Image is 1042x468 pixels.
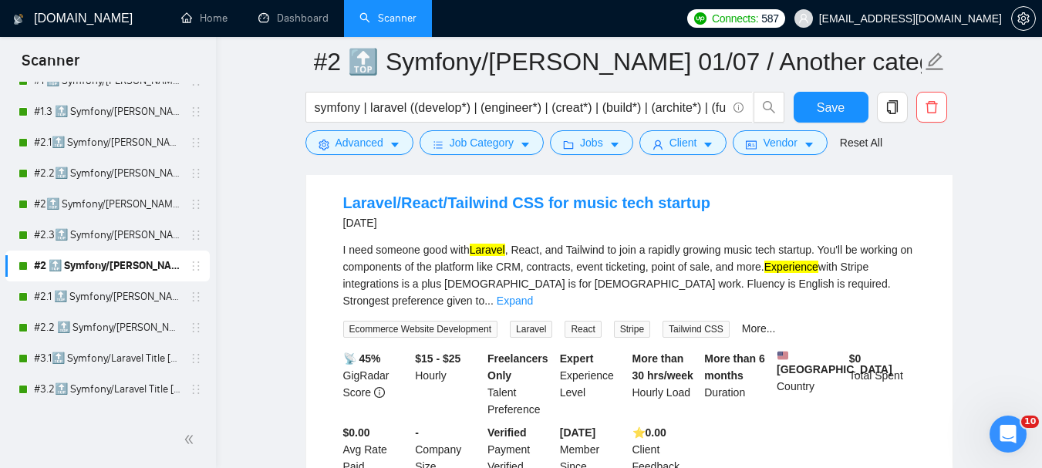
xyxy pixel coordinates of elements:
[632,352,693,382] b: More than 30 hrs/week
[487,352,548,382] b: Freelancers Only
[609,139,620,150] span: caret-down
[669,134,697,151] span: Client
[34,343,180,374] a: #3.1🔝 Symfony/Laravel Title [PERSON_NAME] 15/04 CoverLetter changed
[746,139,757,150] span: idcard
[34,189,180,220] a: #2🔝 Symfony/[PERSON_NAME] 28/06 & 01/07 CoverLetter changed+10/07 P.S. added
[420,130,544,155] button: barsJob Categorycaret-down
[190,322,202,334] span: holder
[343,214,710,232] div: [DATE]
[415,352,460,365] b: $15 - $25
[34,374,180,405] a: #3.2🔝 Symfony/Laravel Title [PERSON_NAME] 15/04 CoverLetter changed
[315,98,727,117] input: Search Freelance Jobs...
[343,321,498,338] span: Ecommerce Website Development
[712,10,758,27] span: Connects:
[754,92,784,123] button: search
[794,92,868,123] button: Save
[764,261,818,273] mark: Experience
[497,295,533,307] a: Expand
[1012,12,1035,25] span: setting
[34,251,180,281] a: #2 🔝 Symfony/[PERSON_NAME] 01/07 / Another categories
[314,42,922,81] input: Scanner name...
[374,387,385,398] span: info-circle
[305,130,413,155] button: settingAdvancedcaret-down
[190,383,202,396] span: holder
[319,139,329,150] span: setting
[653,139,663,150] span: user
[632,426,666,439] b: ⭐️ 0.00
[484,295,494,307] span: ...
[798,13,809,24] span: user
[34,405,180,436] a: #3🔝 Symfony/Laravel Title [PERSON_NAME] 15/04 CoverLetter changed
[916,92,947,123] button: delete
[1021,416,1039,428] span: 10
[733,130,827,155] button: idcardVendorcaret-down
[343,426,370,439] b: $0.00
[520,139,531,150] span: caret-down
[804,139,814,150] span: caret-down
[925,52,945,72] span: edit
[343,352,381,365] b: 📡 45%
[840,134,882,151] a: Reset All
[343,194,710,211] a: Laravel/React/Tailwind CSS for music tech startup
[1011,6,1036,31] button: setting
[763,134,797,151] span: Vendor
[190,291,202,303] span: holder
[336,134,383,151] span: Advanced
[487,426,527,439] b: Verified
[777,350,788,361] img: 🇺🇸
[742,322,776,335] a: More...
[877,92,908,123] button: copy
[849,352,862,365] b: $ 0
[777,350,892,375] b: [GEOGRAPHIC_DATA]
[694,12,706,25] img: upwork-logo.png
[629,350,702,418] div: Hourly Load
[258,12,329,25] a: dashboardDashboard
[990,416,1027,453] iframe: Intercom live chat
[433,139,443,150] span: bars
[190,198,202,210] span: holder
[701,350,774,418] div: Duration
[181,12,228,25] a: homeHome
[560,352,594,365] b: Expert
[359,12,416,25] a: searchScanner
[563,139,574,150] span: folder
[184,432,199,447] span: double-left
[389,139,400,150] span: caret-down
[550,130,633,155] button: folderJobscaret-down
[340,350,413,418] div: GigRadar Score
[190,136,202,149] span: holder
[34,312,180,343] a: #2.2 🔝 Symfony/[PERSON_NAME] 01/07 / Another categories
[484,350,557,418] div: Talent Preference
[1011,12,1036,25] a: setting
[34,281,180,312] a: #2.1 🔝 Symfony/[PERSON_NAME] 01/07 / Another categories
[639,130,727,155] button: userClientcaret-down
[412,350,484,418] div: Hourly
[580,134,603,151] span: Jobs
[34,96,180,127] a: #1.3 🔝 Symfony/[PERSON_NAME] (Viktoriia)
[9,49,92,82] span: Scanner
[34,127,180,158] a: #2.1🔝 Symfony/[PERSON_NAME] 28/06 & 01/07 CoverLetter changed+10/07 P.S. added
[343,241,916,309] div: I need someone good with , React, and Tailwind to join a rapidly growing music tech startup. You'...
[190,167,202,180] span: holder
[34,220,180,251] a: #2.3🔝 Symfony/[PERSON_NAME] 28/06 & 01/07 CoverLetter changed+10/07 P.S. added
[13,7,24,32] img: logo
[510,321,552,338] span: Laravel
[190,106,202,118] span: holder
[663,321,730,338] span: Tailwind CSS
[878,100,907,114] span: copy
[450,134,514,151] span: Job Category
[565,321,601,338] span: React
[560,426,595,439] b: [DATE]
[614,321,650,338] span: Stripe
[190,352,202,365] span: holder
[761,10,778,27] span: 587
[557,350,629,418] div: Experience Level
[917,100,946,114] span: delete
[470,244,505,256] mark: Laravel
[703,139,713,150] span: caret-down
[817,98,845,117] span: Save
[754,100,784,114] span: search
[190,260,202,272] span: holder
[34,158,180,189] a: #2.2🔝 Symfony/[PERSON_NAME] 28/06 & 01/07 CoverLetter changed+10/07 P.S. added
[704,352,765,382] b: More than 6 months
